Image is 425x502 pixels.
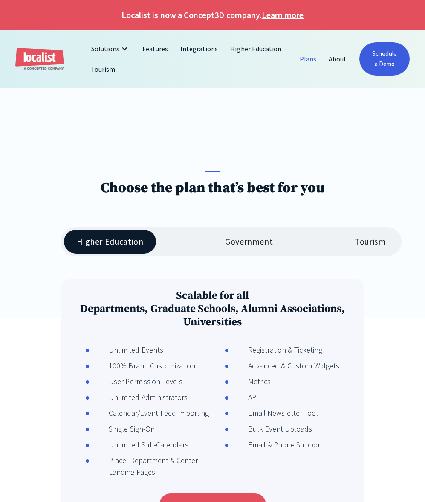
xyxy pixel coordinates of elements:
div: Advanced & Custom Widgets [229,360,339,371]
a: Integrations [174,38,224,59]
div: Bulk Event Uploads [229,423,312,435]
a: Higher Education [224,38,288,59]
div: Calendar/Event Feed Importing [90,407,209,419]
div: Unlimited Events [90,344,163,356]
div: Higher Education [77,236,143,247]
div: Email Newsletter Tool [229,407,318,419]
a: About [323,49,353,69]
div: 100% Brand Customization [90,360,195,371]
a: home [15,48,64,70]
a: Tourism [85,59,121,79]
div: Solutions [91,44,119,54]
div: User Permission Levels [90,376,182,387]
div: Place, Department & Center Landing Pages [90,455,217,478]
a: Schedule a Demo [359,42,410,76]
h1: Choose the plan that’s best for you [101,179,325,197]
div: Tourism [355,236,385,247]
div: Single Sign-On [90,423,154,435]
div: Metrics [229,376,271,387]
div: Registration & Ticketing [229,344,323,356]
a: Features [136,38,174,59]
div: Unlimited Sub-Calendars [90,439,188,450]
div: Unlimited Administrators [90,391,188,403]
div: Solutions [85,38,136,59]
div: Email & Phone Support [229,439,323,450]
a: Plans [294,49,323,69]
div: Government [225,236,273,247]
h3: Scalable for all Departments, Graduate Schools, Alumni Associations, Universities [68,289,357,329]
a: Learn more [262,9,304,21]
div: API [229,391,258,403]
